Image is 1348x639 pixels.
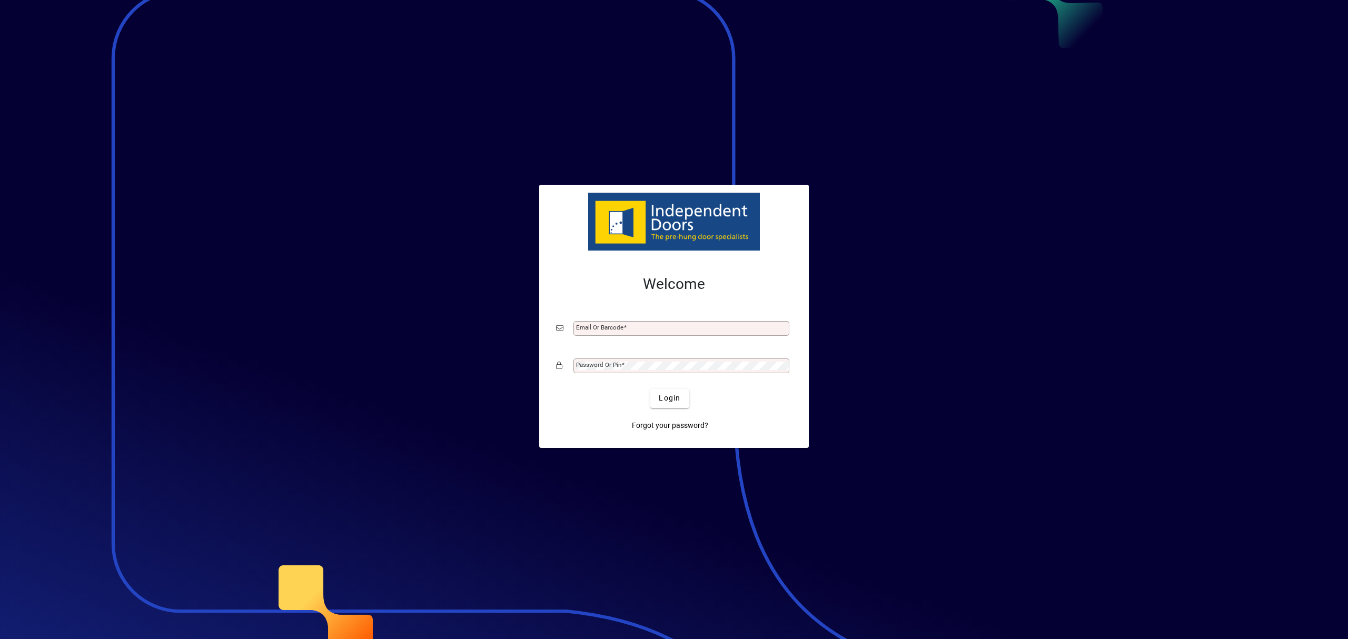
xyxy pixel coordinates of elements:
mat-label: Email or Barcode [576,324,623,331]
a: Forgot your password? [628,416,712,435]
mat-label: Password or Pin [576,361,621,368]
h2: Welcome [556,275,792,293]
span: Login [659,393,680,404]
span: Forgot your password? [632,420,708,431]
button: Login [650,389,689,408]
